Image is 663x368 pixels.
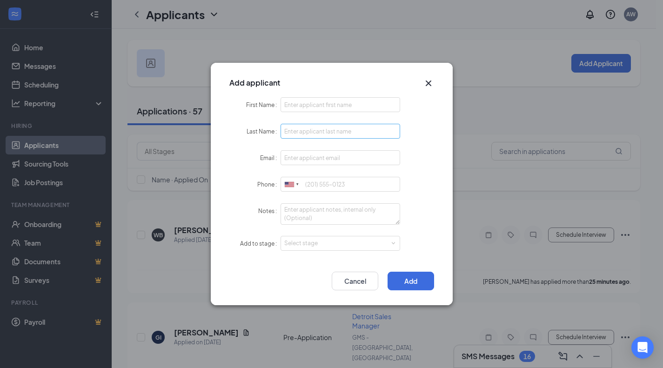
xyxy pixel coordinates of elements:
[281,97,400,112] input: First Name
[631,336,654,359] div: Open Intercom Messenger
[281,203,400,225] textarea: Notes
[240,240,281,247] label: Add to stage
[247,128,281,135] label: Last Name
[258,207,281,214] label: Notes
[246,101,281,108] label: First Name
[284,239,392,248] div: Select stage
[281,177,400,192] input: (201) 555-0123
[281,150,400,165] input: Email
[332,272,378,290] button: Cancel
[423,78,434,89] button: Close
[257,181,281,188] label: Phone
[281,177,302,192] div: United States: +1
[229,78,280,88] h3: Add applicant
[260,154,281,161] label: Email
[281,124,400,139] input: Last Name
[423,78,434,89] svg: Cross
[388,272,434,290] button: Add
